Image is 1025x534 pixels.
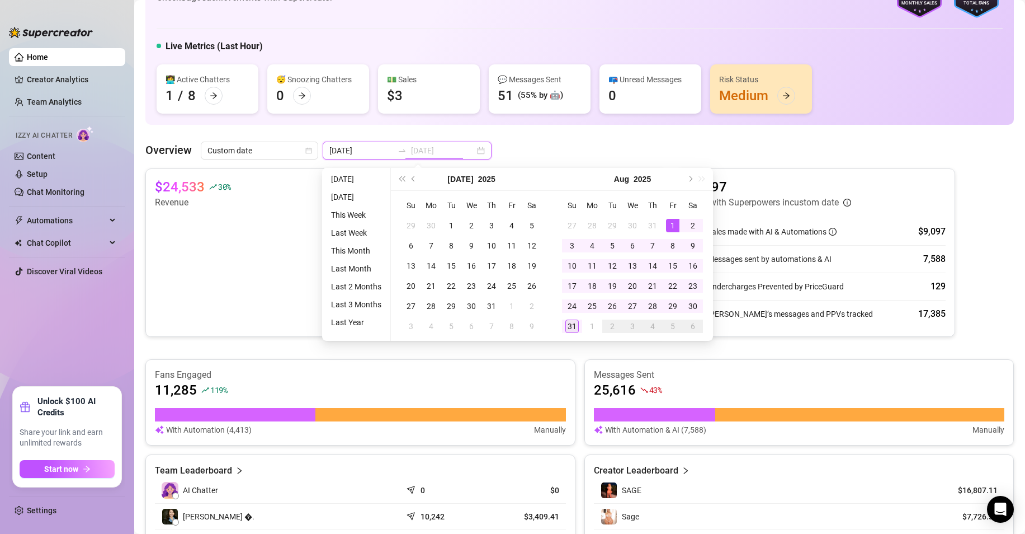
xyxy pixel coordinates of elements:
span: right [682,464,689,477]
div: 7,588 [923,252,946,266]
span: 119 % [210,385,228,395]
th: Sa [683,195,703,216]
li: Last Week [327,226,386,240]
td: 2025-08-22 [663,276,683,296]
button: Last year (Control + left) [395,168,408,190]
div: 19 [606,279,619,293]
div: 💵 Sales [387,73,471,86]
article: 11,285 [155,381,197,399]
td: 2025-07-13 [401,256,421,276]
td: 2025-07-04 [502,216,522,236]
div: 6 [465,320,478,333]
td: 2025-09-02 [602,316,622,336]
div: 9 [465,239,478,252]
span: Izzy AI Chatter [16,130,72,141]
span: right [235,464,243,477]
div: 29 [445,299,458,313]
a: Home [27,53,48,62]
td: 2025-08-23 [683,276,703,296]
article: With Automation & AI (7,588) [605,424,706,436]
td: 2025-07-31 [481,296,502,316]
li: Last Year [327,316,386,329]
div: 27 [626,299,639,313]
div: 26 [525,279,539,293]
div: 29 [606,219,619,232]
div: 10 [565,259,579,273]
div: 13 [626,259,639,273]
span: gift [20,401,31,413]
div: 11 [585,259,599,273]
span: arrow-right [782,92,790,100]
li: This Week [327,208,386,222]
div: 1 [585,320,599,333]
td: 2025-08-13 [622,256,643,276]
td: 2025-07-22 [441,276,461,296]
article: Creator Leaderboard [594,464,678,477]
div: Open Intercom Messenger [987,496,1014,523]
div: 31 [646,219,659,232]
span: rise [201,386,209,394]
td: 2025-08-04 [582,236,602,256]
div: [PERSON_NAME]’s messages and PPVs tracked [685,305,873,323]
a: Content [27,152,55,161]
article: $7,726.38 [947,511,998,522]
td: 2025-08-31 [562,316,582,336]
span: info-circle [843,199,851,207]
div: 3 [565,239,579,252]
h5: Live Metrics (Last Hour) [166,40,263,53]
img: 𝓜𝓲𝓽𝓬𝓱 🌻 [162,509,178,524]
button: Choose a year [634,168,651,190]
th: Fr [663,195,683,216]
td: 2025-08-15 [663,256,683,276]
div: 15 [666,259,679,273]
th: Mo [421,195,441,216]
div: 129 [930,280,946,293]
div: 24 [485,279,498,293]
article: $3,409.41 [490,511,559,522]
td: 2025-08-29 [663,296,683,316]
td: 2025-07-06 [401,236,421,256]
div: 12 [606,259,619,273]
td: 2025-07-07 [421,236,441,256]
div: 51 [498,87,513,105]
div: (55% by 🤖) [518,89,563,102]
div: 18 [505,259,518,273]
span: rise [209,183,217,191]
div: 0 [276,87,284,105]
td: 2025-07-25 [502,276,522,296]
td: 2025-08-30 [683,296,703,316]
td: 2025-07-10 [481,236,502,256]
div: 3 [404,320,418,333]
div: 8 [188,87,196,105]
div: 14 [646,259,659,273]
td: 2025-07-30 [622,216,643,236]
td: 2025-07-26 [522,276,542,296]
td: 2025-08-21 [643,276,663,296]
td: 2025-07-29 [602,216,622,236]
button: Start nowarrow-right [20,460,115,478]
div: 16 [686,259,700,273]
span: Chat Copilot [27,234,106,252]
th: We [461,195,481,216]
article: Manually [534,424,566,436]
li: Last 3 Months [327,298,386,311]
div: 27 [404,299,418,313]
div: 29 [666,299,679,313]
div: $3 [387,87,403,105]
span: Share your link and earn unlimited rewards [20,427,115,449]
span: send [407,483,418,494]
button: Next month (PageDown) [683,168,696,190]
td: 2025-07-28 [582,216,602,236]
div: Messages sent by automations & AI [685,250,832,268]
th: Su [562,195,582,216]
div: 3 [626,320,639,333]
div: 📪 Unread Messages [608,73,692,86]
img: svg%3e [155,424,164,436]
div: 26 [606,299,619,313]
span: 30 % [218,181,231,192]
img: SAGE [601,483,617,498]
div: 20 [404,279,418,293]
a: Discover Viral Videos [27,267,102,276]
img: svg%3e [594,424,603,436]
div: 30 [626,219,639,232]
